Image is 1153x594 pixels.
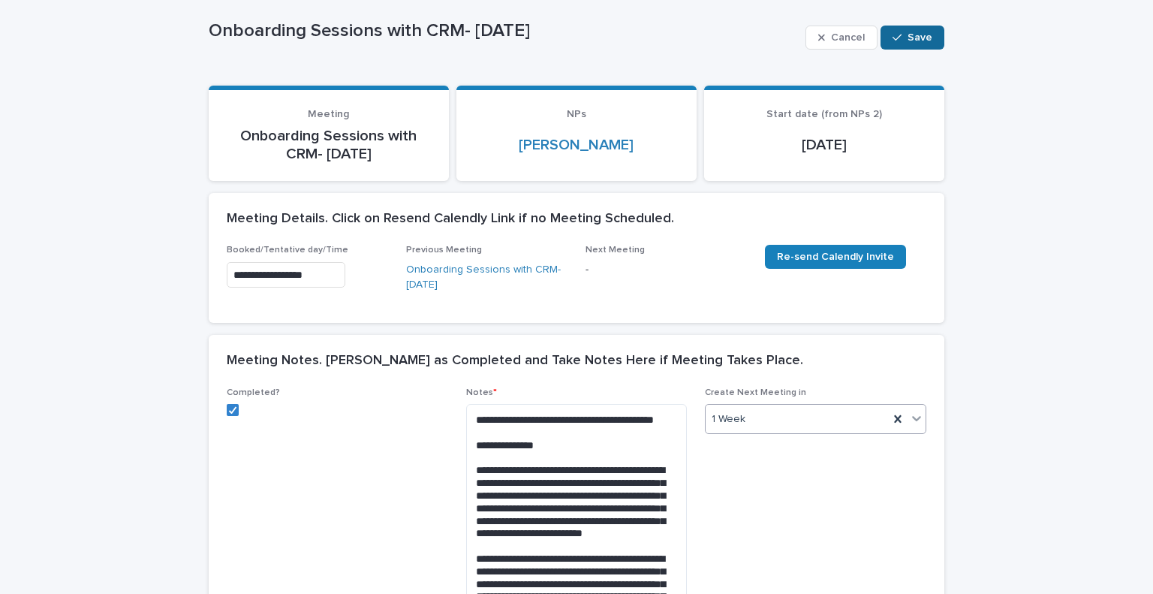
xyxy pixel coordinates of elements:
[766,109,882,119] span: Start date (from NPs 2)
[227,211,674,228] h2: Meeting Details. Click on Resend Calendly Link if no Meeting Scheduled.
[777,252,894,262] span: Re-send Calendly Invite
[805,26,878,50] button: Cancel
[308,109,349,119] span: Meeting
[519,136,634,154] a: [PERSON_NAME]
[831,32,865,43] span: Cancel
[227,353,803,369] h2: Meeting Notes. [PERSON_NAME] as Completed and Take Notes Here if Meeting Takes Place.
[908,32,932,43] span: Save
[227,127,431,163] p: Onboarding Sessions with CRM- [DATE]
[722,136,926,154] p: [DATE]
[227,388,280,397] span: Completed?
[466,388,497,397] span: Notes
[705,388,806,397] span: Create Next Meeting in
[586,262,747,278] p: -
[227,246,348,255] span: Booked/Tentative day/Time
[765,245,906,269] a: Re-send Calendly Invite
[406,246,482,255] span: Previous Meeting
[567,109,586,119] span: NPs
[406,262,567,294] a: Onboarding Sessions with CRM- [DATE]
[209,20,799,42] p: Onboarding Sessions with CRM- [DATE]
[881,26,944,50] button: Save
[712,412,745,427] span: 1 Week
[586,246,645,255] span: Next Meeting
